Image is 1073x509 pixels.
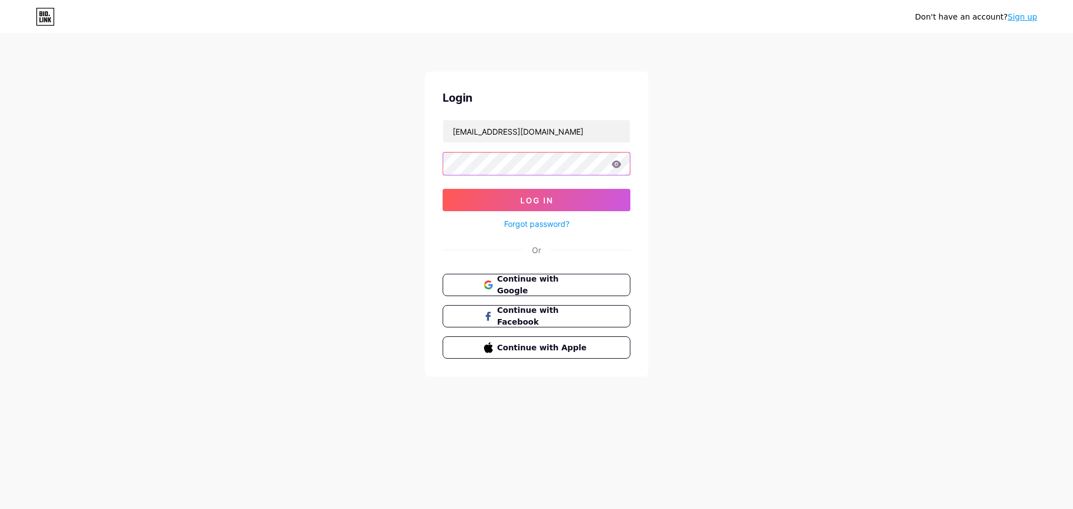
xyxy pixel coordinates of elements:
[497,342,590,354] span: Continue with Apple
[520,196,553,205] span: Log In
[532,244,541,256] div: Or
[443,89,630,106] div: Login
[504,218,569,230] a: Forgot password?
[443,189,630,211] button: Log In
[443,305,630,327] button: Continue with Facebook
[497,305,590,328] span: Continue with Facebook
[497,273,590,297] span: Continue with Google
[443,120,630,142] input: Username
[1008,12,1037,21] a: Sign up
[443,336,630,359] button: Continue with Apple
[915,11,1037,23] div: Don't have an account?
[443,274,630,296] button: Continue with Google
